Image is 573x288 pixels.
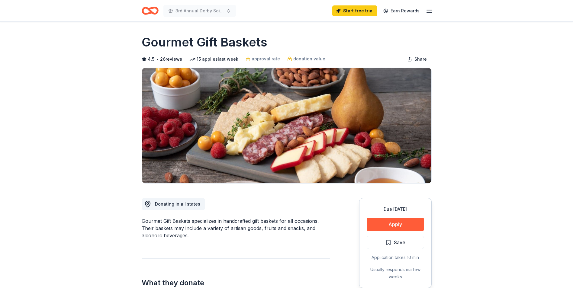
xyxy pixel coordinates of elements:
div: 15 applies last week [189,56,238,63]
span: • [156,57,158,62]
a: Start free trial [332,5,377,16]
span: 4.5 [148,56,155,63]
div: Gourmet Gift Baskets specializes in handcrafted gift baskets for all occasions. Their baskets may... [142,217,330,239]
span: approval rate [252,55,280,62]
button: Share [402,53,432,65]
button: 3rd Annual Derby Soiree [163,5,236,17]
div: Due [DATE] [367,206,424,213]
button: 26reviews [160,56,182,63]
img: Image for Gourmet Gift Baskets [142,68,431,183]
a: Home [142,4,159,18]
span: Save [394,238,405,246]
a: Earn Rewards [380,5,423,16]
h2: What they donate [142,278,330,288]
div: Usually responds in a few weeks [367,266,424,280]
div: Application takes 10 min [367,254,424,261]
span: Donating in all states [155,201,200,206]
span: Share [414,56,427,63]
span: 3rd Annual Derby Soiree [175,7,224,14]
a: donation value [287,55,325,62]
a: approval rate [246,55,280,62]
h1: Gourmet Gift Baskets [142,34,267,51]
button: Save [367,236,424,249]
span: donation value [293,55,325,62]
button: Apply [367,218,424,231]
